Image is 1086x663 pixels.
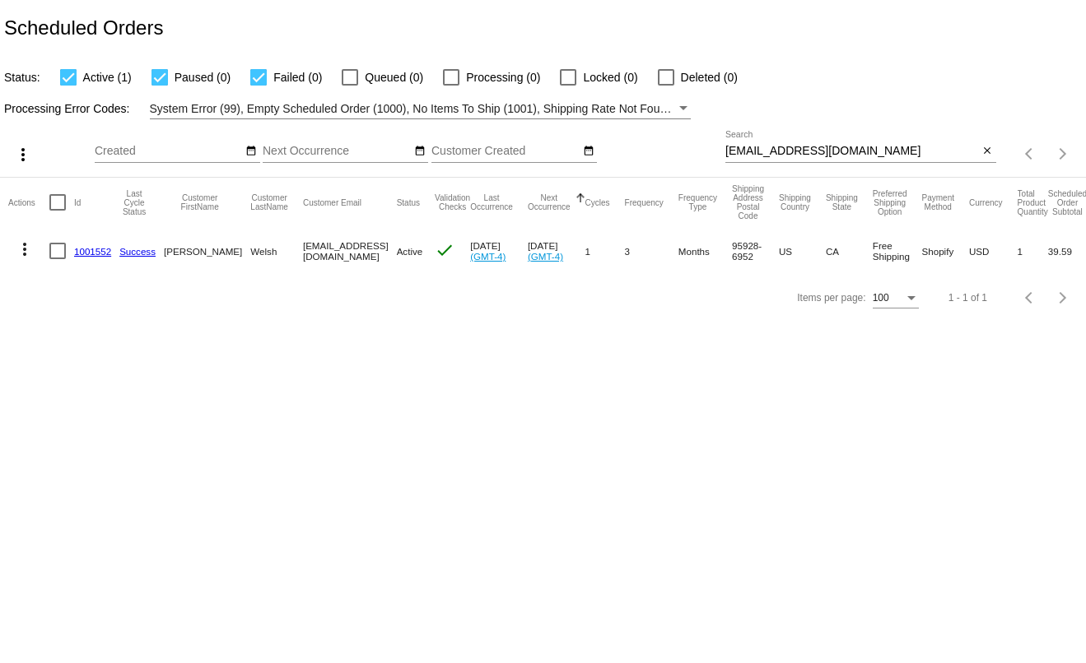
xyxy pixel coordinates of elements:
[981,145,993,158] mat-icon: close
[528,227,585,275] mat-cell: [DATE]
[397,246,423,257] span: Active
[263,145,411,158] input: Next Occurrence
[1014,281,1046,314] button: Previous page
[826,193,858,211] button: Change sorting for ShippingState
[732,227,779,275] mat-cell: 95928-6952
[585,227,625,275] mat-cell: 1
[74,197,81,207] button: Change sorting for Id
[175,67,231,87] span: Paused (0)
[4,16,163,39] h2: Scheduled Orders
[873,293,919,304] mat-select: Items per page:
[779,193,811,211] button: Change sorting for ShippingCountry
[583,67,637,87] span: Locked (0)
[466,67,540,87] span: Processing (0)
[397,197,420,207] button: Change sorting for Status
[470,227,528,275] mat-cell: [DATE]
[365,67,423,87] span: Queued (0)
[4,102,130,115] span: Processing Error Codes:
[273,67,322,87] span: Failed (0)
[470,251,506,262] a: (GMT-4)
[678,193,717,211] button: Change sorting for FrequencyType
[922,227,969,275] mat-cell: Shopify
[969,197,1003,207] button: Change sorting for CurrencyIso
[250,193,288,211] button: Change sorting for CustomerLastName
[625,197,664,207] button: Change sorting for Frequency
[873,227,922,275] mat-cell: Free Shipping
[1014,137,1046,170] button: Previous page
[1046,281,1079,314] button: Next page
[922,193,954,211] button: Change sorting for PaymentMethod.Type
[681,67,738,87] span: Deleted (0)
[83,67,132,87] span: Active (1)
[414,145,426,158] mat-icon: date_range
[303,227,397,275] mat-cell: [EMAIL_ADDRESS][DOMAIN_NAME]
[949,292,987,304] div: 1 - 1 of 1
[625,227,678,275] mat-cell: 3
[725,145,979,158] input: Search
[13,145,33,165] mat-icon: more_vert
[150,99,691,119] mat-select: Filter by Processing Error Codes
[732,184,764,220] button: Change sorting for ShippingPostcode
[95,145,243,158] input: Created
[164,227,250,275] mat-cell: [PERSON_NAME]
[826,227,873,275] mat-cell: CA
[303,197,361,207] button: Change sorting for CustomerEmail
[119,246,156,257] a: Success
[4,71,40,84] span: Status:
[15,239,35,259] mat-icon: more_vert
[979,143,996,160] button: Clear
[583,145,594,158] mat-icon: date_range
[873,292,889,304] span: 100
[585,197,610,207] button: Change sorting for Cycles
[1046,137,1079,170] button: Next page
[1018,178,1048,227] mat-header-cell: Total Product Quantity
[969,227,1018,275] mat-cell: USD
[1018,227,1048,275] mat-cell: 1
[779,227,826,275] mat-cell: US
[797,292,865,304] div: Items per page:
[8,178,49,227] mat-header-cell: Actions
[528,251,563,262] a: (GMT-4)
[74,246,111,257] a: 1001552
[528,193,571,211] button: Change sorting for NextOccurrenceUtc
[435,178,470,227] mat-header-cell: Validation Checks
[873,189,907,216] button: Change sorting for PreferredShippingOption
[470,193,513,211] button: Change sorting for LastOccurrenceUtc
[678,227,732,275] mat-cell: Months
[250,227,303,275] mat-cell: Welsh
[164,193,235,211] button: Change sorting for CustomerFirstName
[431,145,580,158] input: Customer Created
[119,189,149,216] button: Change sorting for LastProcessingCycleId
[245,145,257,158] mat-icon: date_range
[435,240,454,260] mat-icon: check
